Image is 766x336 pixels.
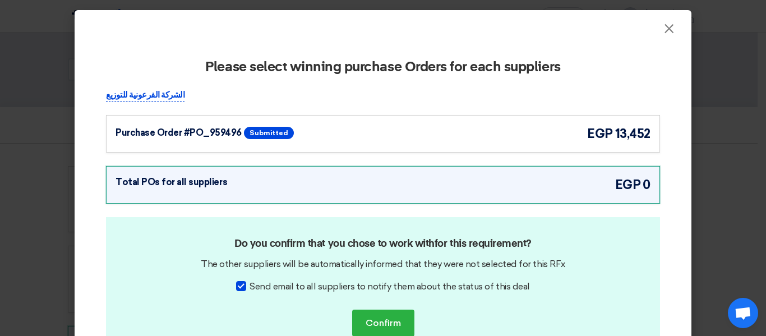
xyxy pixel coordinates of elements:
span: 13,452 [615,125,650,143]
div: The other suppliers will be automatically informed that they were not selected for this RFx [124,257,642,271]
span: egp [615,176,641,194]
h2: Please select winning purchase Orders for each suppliers [106,59,660,75]
span: × [663,20,675,43]
h2: Do you confirm that you chose to work with for this requirement? [130,236,636,252]
a: Open chat [728,298,758,328]
span: 0 [643,176,650,194]
span: egp [587,125,613,143]
p: الشركة الفرعونية للتوزيع [106,89,184,102]
span: Send email to all suppliers to notify them about the status of this deal [250,280,529,293]
span: Submitted [244,127,294,139]
div: Total POs for all suppliers [116,176,227,189]
div: Purchase Order #PO_959496 [116,126,242,140]
button: Close [654,18,684,40]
